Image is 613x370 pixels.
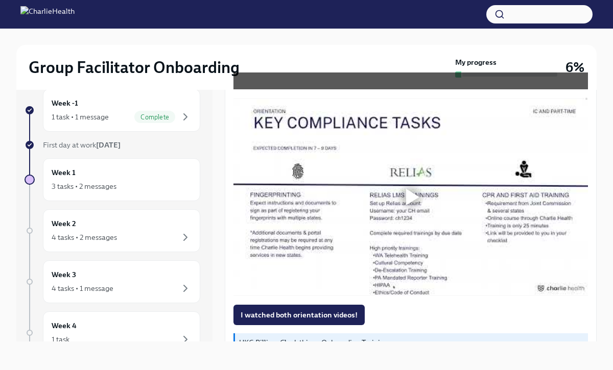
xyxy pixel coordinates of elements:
h3: 6% [565,58,584,77]
h6: Week 2 [52,218,76,229]
a: Week 13 tasks • 2 messages [25,158,200,201]
div: 4 tasks • 2 messages [52,232,117,242]
h6: Week 4 [52,320,77,331]
h2: Group Facilitator Onboarding [29,57,240,78]
strong: My progress [455,57,497,67]
h6: Week 1 [52,167,76,178]
strong: [DATE] [96,140,121,150]
a: Week -11 task • 1 messageComplete [25,89,200,132]
div: 1 task [52,334,69,344]
span: Complete [134,113,175,121]
button: I watched both orientation videos! [233,305,365,325]
span: I watched both orientation videos! [241,310,358,320]
span: First day at work [43,140,121,150]
h6: Week -1 [52,97,78,109]
h6: Week 3 [52,269,76,280]
p: UKG Billing: Clock this as Onboarding Training [239,337,584,348]
div: 4 tasks • 1 message [52,283,113,293]
div: 1 task • 1 message [52,112,109,122]
a: Week 34 tasks • 1 message [25,260,200,303]
a: First day at work[DATE] [25,140,200,150]
div: 3 tasks • 2 messages [52,181,116,191]
img: CharlieHealth [20,6,75,22]
a: Week 41 task [25,311,200,354]
a: Week 24 tasks • 2 messages [25,209,200,252]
